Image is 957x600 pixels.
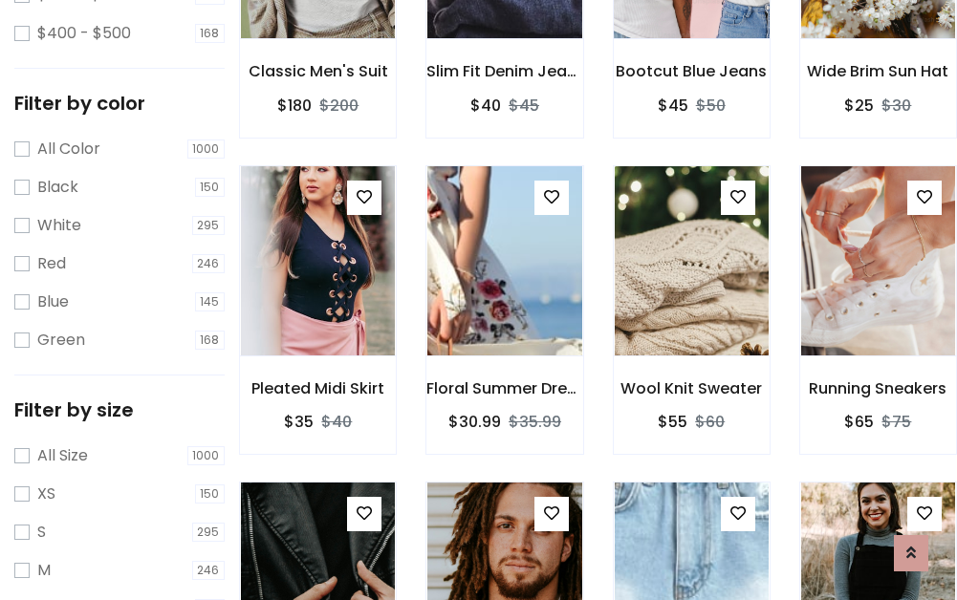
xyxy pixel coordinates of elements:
span: 246 [192,561,226,580]
h6: Slim Fit Denim Jeans [426,62,582,80]
h5: Filter by size [14,398,225,421]
h6: $30.99 [448,413,501,431]
h6: $35 [284,413,314,431]
label: White [37,214,81,237]
label: XS [37,482,55,505]
h6: $180 [277,96,312,115]
del: $50 [696,95,726,117]
h6: Bootcut Blue Jeans [614,62,770,80]
label: Blue [37,290,69,313]
h5: Filter by color [14,92,225,115]
label: $400 - $500 [37,22,131,45]
h6: $40 [470,96,501,115]
label: All Size [37,444,88,467]
h6: Wide Brim Sun Hat [800,62,956,80]
h6: Running Sneakers [800,379,956,397]
span: 168 [195,24,226,43]
label: M [37,559,51,582]
span: 168 [195,331,226,350]
span: 295 [192,216,226,235]
h6: $65 [844,413,874,431]
h6: $25 [844,96,874,115]
span: 1000 [187,446,226,465]
span: 145 [195,292,226,311]
del: $200 [319,95,359,117]
label: All Color [37,138,100,161]
del: $60 [695,411,725,433]
del: $40 [321,411,352,433]
label: S [37,521,46,544]
h6: Pleated Midi Skirt [240,379,396,397]
span: 246 [192,254,226,273]
del: $35.99 [509,411,561,433]
del: $30 [881,95,911,117]
label: Black [37,176,78,199]
span: 150 [195,484,226,504]
del: $45 [509,95,539,117]
label: Red [37,252,66,275]
h6: Classic Men's Suit [240,62,396,80]
h6: $55 [658,413,687,431]
h6: Floral Summer Dress [426,379,582,397]
del: $75 [881,411,911,433]
span: 1000 [187,139,226,159]
label: Green [37,329,85,352]
h6: $45 [658,96,688,115]
span: 150 [195,178,226,197]
h6: Wool Knit Sweater [614,379,770,397]
span: 295 [192,523,226,542]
